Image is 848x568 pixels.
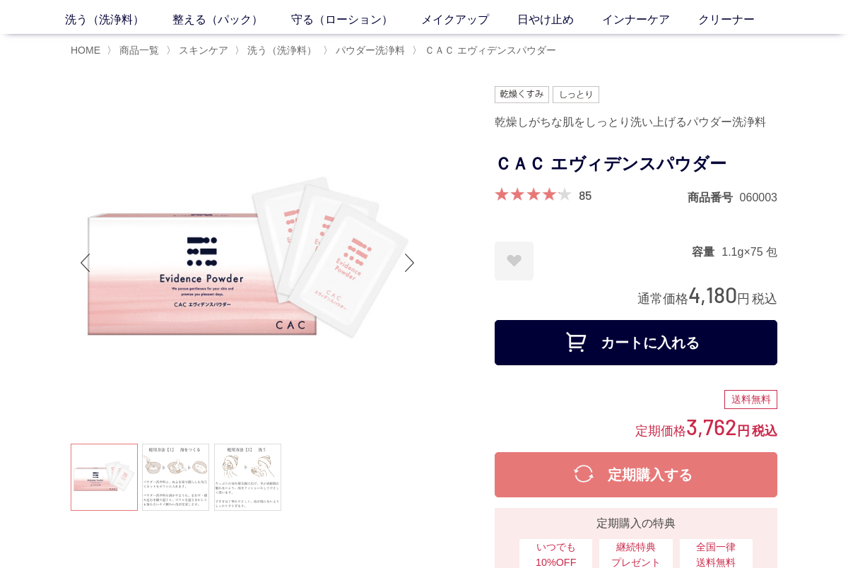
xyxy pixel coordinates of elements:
span: 定期価格 [635,422,686,438]
h1: ＣＡＣ エヴィデンスパウダー [495,148,777,180]
img: 乾燥くすみ [495,86,549,103]
span: 洗う（洗浄料） [247,45,317,56]
a: スキンケア [176,45,228,56]
div: 送料無料 [724,390,777,410]
a: メイクアップ [421,11,517,28]
li: 〉 [412,44,560,57]
span: ＣＡＣ エヴィデンスパウダー [425,45,556,56]
li: 〉 [323,44,408,57]
a: 守る（ローション） [291,11,421,28]
dt: 商品番号 [688,190,740,205]
span: 通常価格 [637,292,688,306]
a: パウダー洗浄料 [333,45,405,56]
div: Next slide [396,235,424,291]
dt: 容量 [692,244,722,259]
span: 商品一覧 [119,45,159,56]
a: インナーケア [602,11,698,28]
a: 整える（パック） [172,11,291,28]
a: HOME [71,45,100,56]
dd: 060003 [740,190,777,205]
a: 洗う（洗浄料） [245,45,317,56]
a: クリーナー [698,11,783,28]
li: 〉 [235,44,320,57]
span: 4,180 [688,281,737,307]
img: しっとり [553,86,599,103]
button: 定期購入する [495,452,777,497]
a: ＣＡＣ エヴィデンスパウダー [422,45,556,56]
span: 円 [737,292,750,306]
button: カートに入れる [495,320,777,365]
div: 乾燥しがちな肌をしっとり洗い上げるパウダー洗浄料 [495,110,777,134]
span: 税込 [752,424,777,438]
a: 洗う（洗浄料） [65,11,172,28]
span: 3,762 [686,413,737,439]
span: スキンケア [179,45,228,56]
div: 定期購入の特典 [500,515,772,532]
a: 日やけ止め [517,11,602,28]
a: お気に入りに登録する [495,242,534,280]
a: 商品一覧 [117,45,159,56]
div: Previous slide [71,235,99,291]
img: ＣＡＣ エヴィデンスパウダー [71,86,424,439]
span: 円 [737,424,750,438]
li: 〉 [107,44,163,57]
li: 〉 [166,44,232,57]
a: 85 [579,187,591,203]
span: 税込 [752,292,777,306]
dd: 1.1g×75 包 [722,244,777,259]
span: パウダー洗浄料 [336,45,405,56]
